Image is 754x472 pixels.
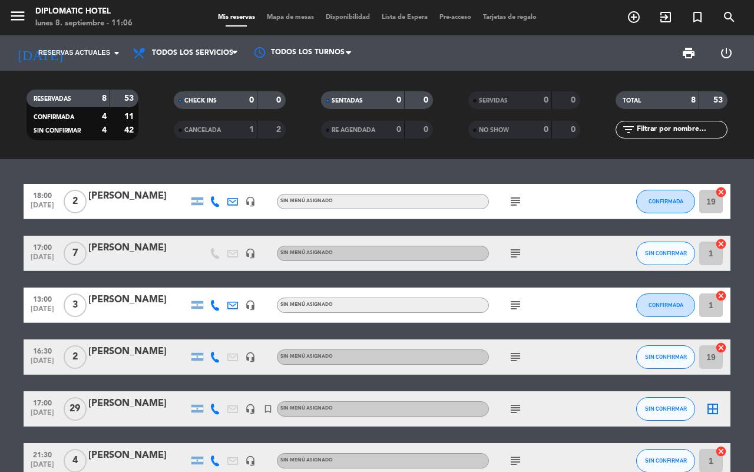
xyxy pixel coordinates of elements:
[28,202,57,215] span: [DATE]
[35,18,133,29] div: lunes 8. septiembre - 11:06
[28,305,57,319] span: [DATE]
[715,290,727,302] i: cancel
[124,94,136,103] strong: 53
[245,456,256,466] i: headset_mic
[64,242,87,265] span: 7
[276,96,283,104] strong: 0
[376,14,434,21] span: Lista de Espera
[645,354,687,360] span: SIN CONFIRMAR
[124,126,136,134] strong: 42
[280,458,333,463] span: Sin menú asignado
[636,293,695,317] button: CONFIRMADA
[263,404,273,414] i: turned_in_not
[64,293,87,317] span: 3
[184,127,221,133] span: CANCELADA
[34,114,74,120] span: CONFIRMADA
[34,128,81,134] span: SIN CONFIRMAR
[28,395,57,409] span: 17:00
[544,96,548,104] strong: 0
[38,48,110,58] span: Reservas actuales
[636,345,695,369] button: SIN CONFIRMAR
[64,345,87,369] span: 2
[34,96,71,102] span: RESERVADAS
[477,14,543,21] span: Tarjetas de regalo
[102,126,107,134] strong: 4
[102,113,107,121] strong: 4
[396,96,401,104] strong: 0
[28,188,57,202] span: 18:00
[88,189,188,204] div: [PERSON_NAME]
[35,6,133,18] div: Diplomatic Hotel
[245,196,256,207] i: headset_mic
[102,94,107,103] strong: 8
[636,242,695,265] button: SIN CONFIRMAR
[659,10,673,24] i: exit_to_app
[280,354,333,359] span: Sin menú asignado
[276,126,283,134] strong: 2
[212,14,261,21] span: Mis reservas
[636,397,695,421] button: SIN CONFIRMAR
[9,7,27,29] button: menu
[28,344,57,357] span: 16:30
[691,96,696,104] strong: 8
[88,292,188,308] div: [PERSON_NAME]
[508,194,522,209] i: subject
[28,447,57,461] span: 21:30
[245,248,256,259] i: headset_mic
[9,7,27,25] i: menu
[280,406,333,411] span: Sin menú asignado
[332,98,363,104] span: SENTADAS
[682,46,696,60] span: print
[332,127,375,133] span: RE AGENDADA
[508,402,522,416] i: subject
[571,96,578,104] strong: 0
[424,96,431,104] strong: 0
[28,240,57,253] span: 17:00
[715,238,727,250] i: cancel
[28,253,57,267] span: [DATE]
[715,445,727,457] i: cancel
[636,123,727,136] input: Filtrar por nombre...
[623,98,641,104] span: TOTAL
[434,14,477,21] span: Pre-acceso
[715,186,727,198] i: cancel
[636,190,695,213] button: CONFIRMADA
[9,40,71,66] i: [DATE]
[64,190,87,213] span: 2
[508,246,522,260] i: subject
[713,96,725,104] strong: 53
[280,250,333,255] span: Sin menú asignado
[28,409,57,423] span: [DATE]
[479,98,508,104] span: SERVIDAS
[645,405,687,412] span: SIN CONFIRMAR
[184,98,217,104] span: CHECK INS
[280,199,333,203] span: Sin menú asignado
[645,250,687,256] span: SIN CONFIRMAR
[280,302,333,307] span: Sin menú asignado
[508,298,522,312] i: subject
[645,457,687,464] span: SIN CONFIRMAR
[690,10,705,24] i: turned_in_not
[396,126,401,134] strong: 0
[88,448,188,463] div: [PERSON_NAME]
[706,402,720,416] i: border_all
[715,342,727,354] i: cancel
[110,46,124,60] i: arrow_drop_down
[28,357,57,371] span: [DATE]
[571,126,578,134] strong: 0
[245,300,256,311] i: headset_mic
[627,10,641,24] i: add_circle_outline
[88,240,188,256] div: [PERSON_NAME]
[88,344,188,359] div: [PERSON_NAME]
[28,292,57,305] span: 13:00
[245,352,256,362] i: headset_mic
[508,350,522,364] i: subject
[479,127,509,133] span: NO SHOW
[261,14,320,21] span: Mapa de mesas
[124,113,136,121] strong: 11
[320,14,376,21] span: Disponibilidad
[621,123,636,137] i: filter_list
[64,397,87,421] span: 29
[152,49,233,57] span: Todos los servicios
[649,198,683,204] span: CONFIRMADA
